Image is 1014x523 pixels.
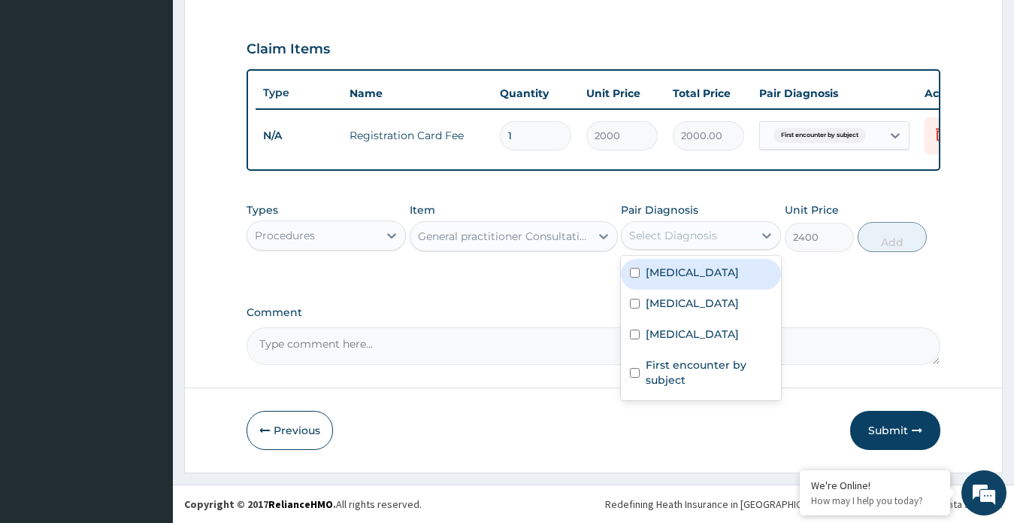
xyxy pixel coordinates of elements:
button: Submit [850,411,940,450]
div: Redefining Heath Insurance in [GEOGRAPHIC_DATA] using Telemedicine and Data Science! [605,497,1003,512]
th: Name [342,78,492,108]
th: Total Price [665,78,752,108]
span: First encounter by subject [773,128,866,143]
div: We're Online! [811,479,939,492]
th: Type [256,79,342,107]
p: How may I help you today? [811,494,939,507]
div: Procedures [255,228,315,243]
div: General practitioner Consultation first outpatient consultation [418,229,592,244]
label: Item [410,202,435,217]
span: We're online! [87,163,207,315]
label: Types [247,204,278,217]
td: Registration Card Fee [342,120,492,151]
img: d_794563401_company_1708531726252_794563401 [28,75,61,113]
label: Unit Price [785,202,839,217]
div: Minimize live chat window [247,8,283,44]
strong: Copyright © 2017 . [184,497,336,511]
footer: All rights reserved. [173,485,1014,523]
a: RelianceHMO [268,497,333,511]
th: Pair Diagnosis [752,78,917,108]
h3: Claim Items [247,41,330,58]
label: [MEDICAL_DATA] [646,327,739,342]
th: Actions [917,78,992,108]
label: First encounter by subject [646,357,772,388]
label: [MEDICAL_DATA] [646,265,739,280]
th: Quantity [492,78,579,108]
th: Unit Price [579,78,665,108]
textarea: Type your message and hit 'Enter' [8,357,286,409]
button: Previous [247,411,333,450]
td: N/A [256,122,342,150]
div: Select Diagnosis [629,228,717,243]
label: [MEDICAL_DATA] [646,296,739,311]
label: Pair Diagnosis [621,202,698,217]
div: Chat with us now [78,84,253,104]
label: Comment [247,306,941,319]
button: Add [858,222,927,252]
